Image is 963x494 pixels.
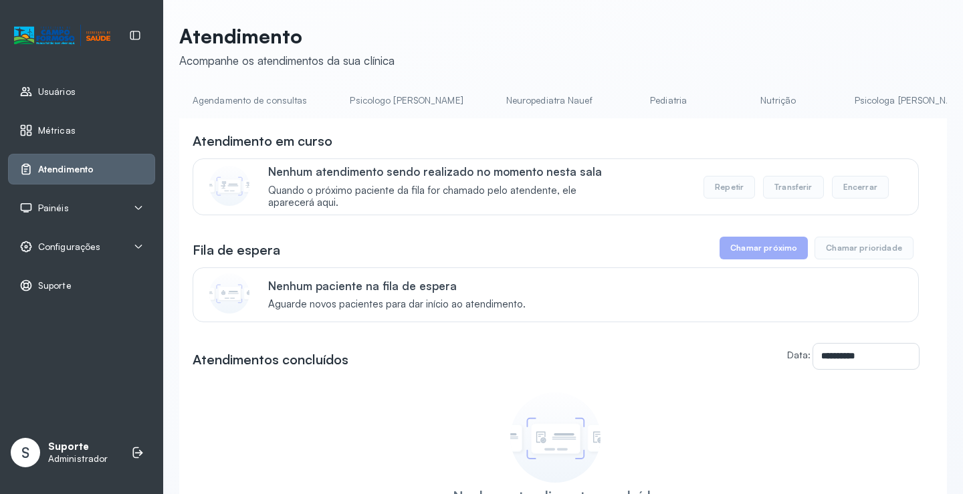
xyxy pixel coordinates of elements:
a: Psicologo [PERSON_NAME] [336,90,476,112]
button: Transferir [763,176,824,199]
p: Nenhum atendimento sendo realizado no momento nesta sala [268,164,622,178]
p: Administrador [48,453,108,465]
p: Suporte [48,441,108,453]
a: Agendamento de consultas [179,90,320,112]
span: Aguarde novos pacientes para dar início ao atendimento. [268,298,526,311]
a: Neuropediatra Nauef [493,90,606,112]
span: Métricas [38,125,76,136]
button: Repetir [704,176,755,199]
a: Atendimento [19,162,144,176]
img: Imagem de CalloutCard [209,273,249,314]
p: Atendimento [179,24,395,48]
button: Chamar prioridade [815,237,914,259]
h3: Atendimentos concluídos [193,350,348,369]
span: Configurações [38,241,100,253]
label: Data: [787,349,811,360]
button: Encerrar [832,176,889,199]
span: Painéis [38,203,69,214]
a: Usuários [19,85,144,98]
p: Nenhum paciente na fila de espera [268,279,526,293]
img: Imagem de CalloutCard [209,166,249,206]
a: Pediatria [622,90,716,112]
span: Atendimento [38,164,94,175]
span: Suporte [38,280,72,291]
a: Nutrição [732,90,825,112]
span: Quando o próximo paciente da fila for chamado pelo atendente, ele aparecerá aqui. [268,184,622,210]
h3: Atendimento em curso [193,132,332,150]
a: Métricas [19,124,144,137]
img: Imagem de empty state [510,392,601,483]
img: Logotipo do estabelecimento [14,25,110,47]
h3: Fila de espera [193,241,280,259]
div: Acompanhe os atendimentos da sua clínica [179,53,395,68]
span: Usuários [38,86,76,98]
button: Chamar próximo [720,237,808,259]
